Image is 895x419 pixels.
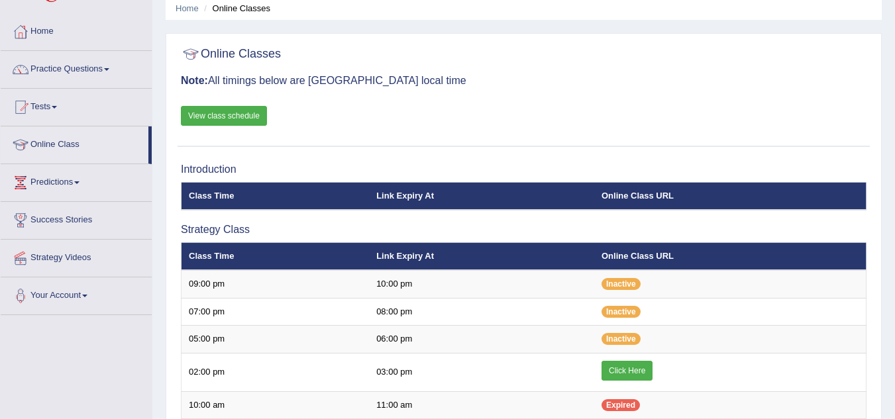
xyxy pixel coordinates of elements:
th: Link Expiry At [369,242,594,270]
a: Practice Questions [1,51,152,84]
h3: Strategy Class [181,224,867,236]
td: 06:00 pm [369,326,594,353]
th: Online Class URL [594,242,867,270]
span: Expired [602,399,640,411]
a: Tests [1,89,152,122]
th: Online Class URL [594,182,867,210]
td: 10:00 am [182,391,370,419]
h3: All timings below are [GEOGRAPHIC_DATA] local time [181,75,867,87]
h3: Introduction [181,163,867,175]
a: View class schedule [181,106,267,126]
span: Inactive [602,333,641,345]
a: Predictions [1,164,152,197]
h2: Online Classes [181,44,281,64]
td: 05:00 pm [182,326,370,353]
li: Online Classes [201,2,270,15]
th: Class Time [182,242,370,270]
b: Note: [181,75,208,86]
td: 10:00 pm [369,270,594,298]
td: 02:00 pm [182,353,370,391]
a: Strategy Videos [1,240,152,273]
td: 03:00 pm [369,353,594,391]
th: Class Time [182,182,370,210]
td: 09:00 pm [182,270,370,298]
a: Click Here [602,361,653,381]
td: 11:00 am [369,391,594,419]
a: Online Class [1,126,148,160]
a: Your Account [1,277,152,310]
a: Success Stories [1,202,152,235]
a: Home [176,3,199,13]
td: 07:00 pm [182,298,370,326]
th: Link Expiry At [369,182,594,210]
span: Inactive [602,278,641,290]
a: Home [1,13,152,46]
td: 08:00 pm [369,298,594,326]
span: Inactive [602,306,641,318]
